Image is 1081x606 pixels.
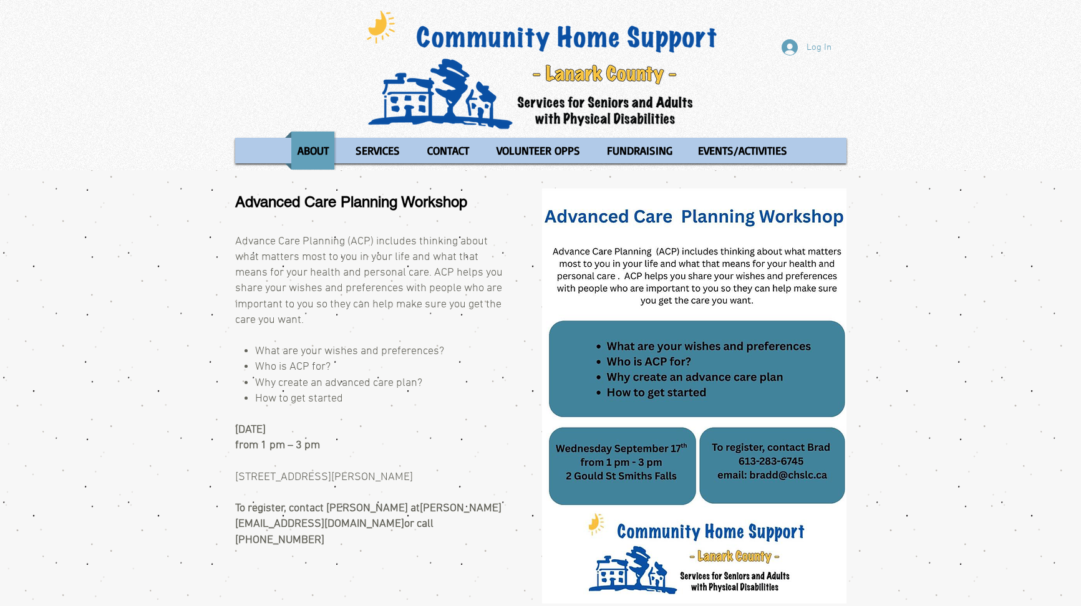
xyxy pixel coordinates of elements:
p: FUNDRAISING [601,132,678,170]
span: Advance Care Planning (ACP) includes thinking about what matters most to you in your life and wha... [235,235,503,327]
button: Log In [773,36,840,59]
span: Log In [802,41,836,54]
span: [DATE] from 1 pm – 3 pm [235,423,320,452]
p: CONTACT [422,132,475,170]
a: FUNDRAISING [595,132,683,170]
span: What are your wishes and preferences? [255,345,444,358]
p: VOLUNTEER OPPS [491,132,586,170]
a: EVENTS/ACTIVITIES [686,132,799,170]
p: EVENTS/ACTIVITIES [692,132,793,170]
p: ABOUT [292,132,334,170]
a: VOLUNTEER OPPS [485,132,592,170]
p: SERVICES [350,132,405,170]
span: How to get started ​ [255,392,343,405]
img: Advanced-Care-Planning-seminar.png [542,188,846,604]
span: [STREET_ADDRESS][PERSON_NAME] [235,471,413,484]
span: To register, contact [PERSON_NAME] at or call [PHONE_NUMBER] [235,502,502,546]
span: Why create an advanced care plan? [255,377,422,390]
nav: Site [235,132,846,170]
a: CONTACT [415,132,482,170]
a: ABOUT [285,132,341,170]
span: Advanced Care Planning Workshop [235,193,467,210]
a: SERVICES [344,132,412,170]
span: Who is ACP for? [255,360,331,373]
